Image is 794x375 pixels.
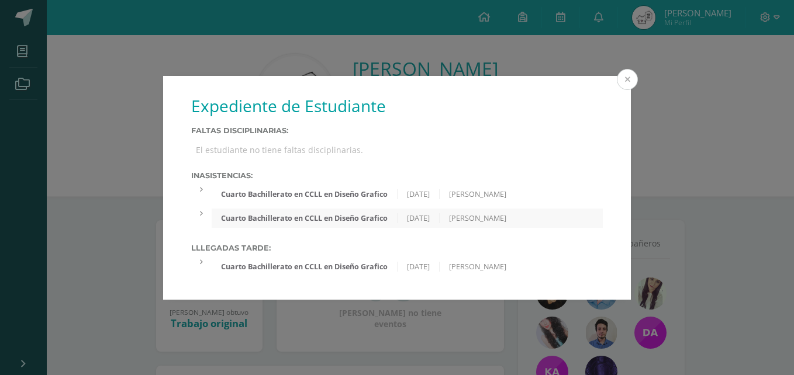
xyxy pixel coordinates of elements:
[398,189,440,199] div: [DATE]
[212,213,398,223] div: Cuarto Bachillerato en CCLL en Diseño Grafico
[398,213,440,223] div: [DATE]
[191,140,603,160] div: El estudiante no tiene faltas disciplinarias.
[212,189,398,199] div: Cuarto Bachillerato en CCLL en Diseño Grafico
[617,69,638,90] button: Close (Esc)
[440,262,516,272] div: [PERSON_NAME]
[212,262,398,272] div: Cuarto Bachillerato en CCLL en Diseño Grafico
[440,189,516,199] div: [PERSON_NAME]
[440,213,516,223] div: [PERSON_NAME]
[191,171,603,180] label: Inasistencias:
[191,95,603,117] h1: Expediente de Estudiante
[398,262,440,272] div: [DATE]
[191,126,603,135] label: Faltas Disciplinarias:
[191,244,603,252] label: Lllegadas tarde:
